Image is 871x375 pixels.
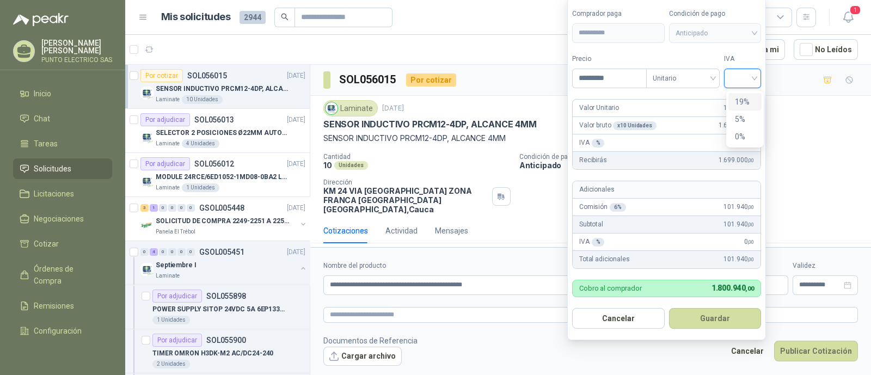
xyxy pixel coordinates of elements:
[156,139,180,148] p: Laminate
[140,204,149,212] div: 3
[125,329,310,373] a: Por adjudicarSOL055900TIMER OMRON H3DK-M2 AC/DC24-2402 Unidades
[156,128,291,138] p: SELECTOR 2 POSICIONES Ø22MM AUTONICS
[140,245,308,280] a: 0 4 0 0 0 0 GSOL005451[DATE] Company LogoSeptiembre ILaminate
[747,157,754,163] span: ,00
[140,219,154,232] img: Company Logo
[34,263,102,287] span: Órdenes de Compra
[793,261,858,271] label: Validez
[187,248,195,256] div: 0
[334,161,368,170] div: Unidades
[156,272,180,280] p: Laminate
[323,153,511,161] p: Cantidad
[206,336,246,344] p: SOL055900
[182,183,219,192] div: 1 Unidades
[747,222,754,228] span: ,00
[13,13,69,26] img: Logo peakr
[287,159,305,169] p: [DATE]
[152,304,288,315] p: POWER SUPPLY SITOP 24VDC 5A 6EP13333BA10
[194,160,234,168] p: SOL056012
[323,179,488,186] p: Dirección
[723,202,754,212] span: 101.940
[13,259,112,291] a: Órdenes de Compra
[125,109,310,153] a: Por adjudicarSOL056013[DATE] Company LogoSELECTOR 2 POSICIONES Ø22MM AUTONICSLaminate4 Unidades
[41,39,112,54] p: [PERSON_NAME] [PERSON_NAME]
[182,95,223,104] div: 10 Unidades
[287,71,305,81] p: [DATE]
[150,204,158,212] div: 1
[140,69,183,82] div: Por cotizar
[168,204,176,212] div: 0
[161,9,231,25] h1: Mis solicitudes
[849,5,861,15] span: 1
[385,225,418,237] div: Actividad
[735,131,755,143] div: 0%
[579,138,604,148] p: IVA
[13,183,112,204] a: Licitaciones
[579,219,603,230] p: Subtotal
[34,325,82,337] span: Configuración
[613,121,656,130] div: x 10 Unidades
[719,155,754,165] span: 1.699.000
[206,292,246,300] p: SOL055898
[287,247,305,257] p: [DATE]
[745,285,754,292] span: ,00
[579,254,630,265] p: Total adicionales
[182,139,219,148] div: 4 Unidades
[323,261,636,271] label: Nombre del producto
[579,120,657,131] p: Valor bruto
[13,133,112,154] a: Tareas
[747,204,754,210] span: ,00
[572,9,665,19] label: Comprador paga
[323,119,537,130] p: SENSOR INDUCTIVO PRCM12-4DP, ALCANCE 4MM
[168,248,176,256] div: 0
[382,103,404,114] p: [DATE]
[156,84,291,94] p: SENSOR INDUCTIVO PRCM12-4DP, ALCANCE 4MM
[579,237,604,247] p: IVA
[406,73,456,87] div: Por cotizar
[579,185,614,195] p: Adicionales
[140,263,154,276] img: Company Logo
[152,348,273,359] p: TIMER OMRON H3DK-M2 AC/DC24-240
[676,25,755,41] span: Anticipado
[592,139,605,147] div: %
[745,275,788,295] p: $ 0,00
[187,204,195,212] div: 0
[13,296,112,316] a: Remisiones
[669,9,762,19] label: Condición de pago
[140,131,154,144] img: Company Logo
[194,116,234,124] p: SOL056013
[152,360,190,368] div: 2 Unidades
[745,261,788,271] label: Flete
[13,208,112,229] a: Negociaciones
[724,54,761,64] label: IVA
[13,346,112,366] a: Manuales y ayuda
[747,239,754,245] span: ,00
[156,95,180,104] p: Laminate
[156,183,180,192] p: Laminate
[156,216,291,226] p: SOLICITUD DE COMPRA 2249-2251 A 2256-2258 Y 2262
[669,308,762,329] button: Guardar
[156,172,291,182] p: MODULE 24RCE/6ED1052-1MD08-0BA2 LOGO
[125,65,310,109] a: Por cotizarSOL056015[DATE] Company LogoSENSOR INDUCTIVO PRCM12-4DP, ALCANCE 4MMLaminate10 Unidades
[519,153,867,161] p: Condición de pago
[13,158,112,179] a: Solicitudes
[34,213,84,225] span: Negociaciones
[34,138,58,150] span: Tareas
[572,308,665,329] button: Cancelar
[13,83,112,104] a: Inicio
[579,202,626,212] p: Comisión
[323,335,418,347] p: Documentos de Referencia
[735,96,755,108] div: 19%
[13,108,112,129] a: Chat
[794,39,858,60] button: No Leídos
[41,57,112,63] p: PUNTO ELECTRICO SAS
[140,87,154,100] img: Company Logo
[723,219,754,230] span: 101.940
[723,103,754,113] span: 169.900
[747,256,754,262] span: ,00
[152,290,202,303] div: Por adjudicar
[287,203,305,213] p: [DATE]
[140,248,149,256] div: 0
[159,248,167,256] div: 0
[177,204,186,212] div: 0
